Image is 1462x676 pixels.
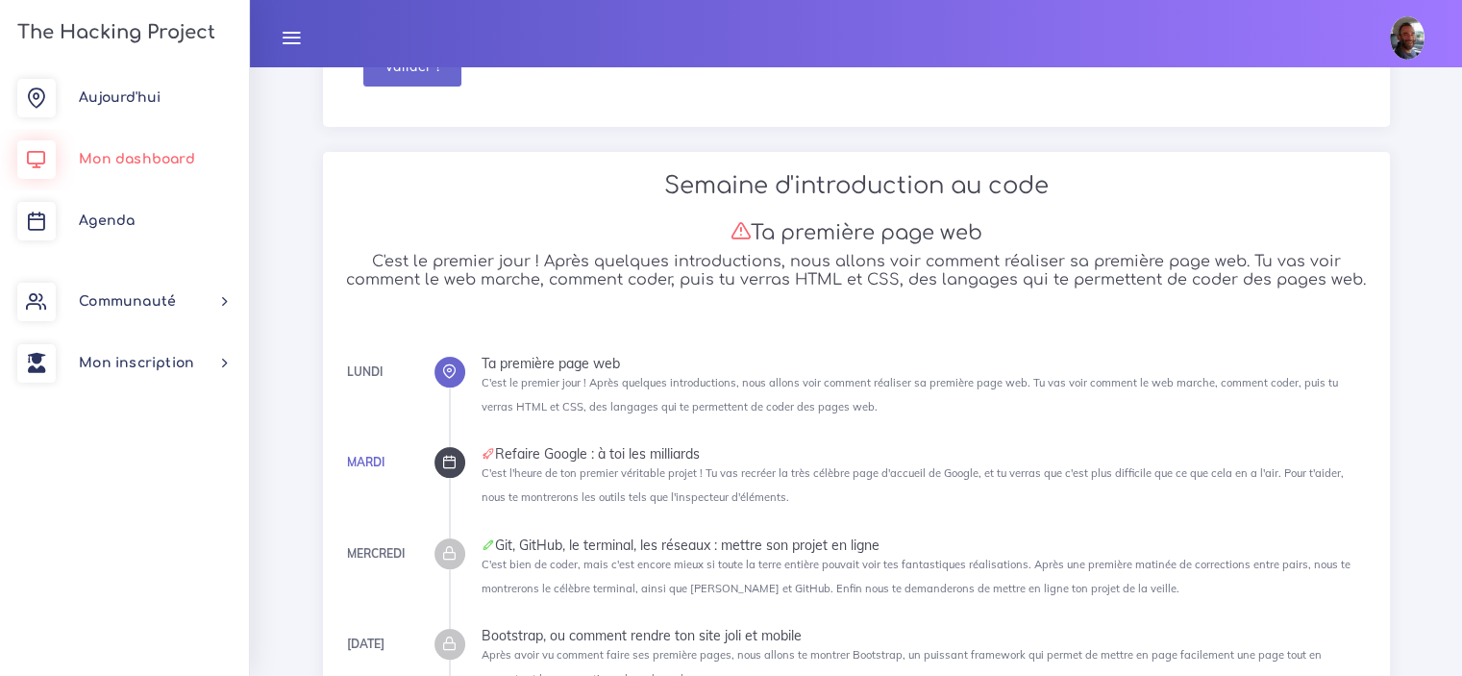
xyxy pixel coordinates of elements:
[343,253,1370,289] h5: C'est le premier jour ! Après quelques introductions, nous allons voir comment réaliser sa premiè...
[482,466,1344,504] small: C'est l'heure de ton premier véritable projet ! Tu vas recréer la très célèbre page d'accueil de ...
[343,220,1370,245] h3: Ta première page web
[482,629,1370,642] div: Bootstrap, ou comment rendre ton site joli et mobile
[482,558,1350,595] small: C'est bien de coder, mais c'est encore mieux si toute la terre entière pouvait voir tes fantastiq...
[347,455,384,469] a: Mardi
[79,213,135,228] span: Agenda
[79,294,176,309] span: Communauté
[347,634,384,655] div: [DATE]
[482,447,1370,461] div: Refaire Google : à toi les milliards
[79,152,195,166] span: Mon dashboard
[482,376,1338,413] small: C'est le premier jour ! Après quelques introductions, nous allons voir comment réaliser sa premiè...
[1390,16,1425,60] img: buzfeicrkgnctnff1p9r.jpg
[482,538,1370,552] div: Git, GitHub, le terminal, les réseaux : mettre son projet en ligne
[482,357,1370,370] div: Ta première page web
[347,362,383,383] div: Lundi
[343,172,1370,200] h2: Semaine d'introduction au code
[12,22,215,43] h3: The Hacking Project
[79,356,194,370] span: Mon inscription
[347,543,405,564] div: Mercredi
[79,90,161,105] span: Aujourd'hui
